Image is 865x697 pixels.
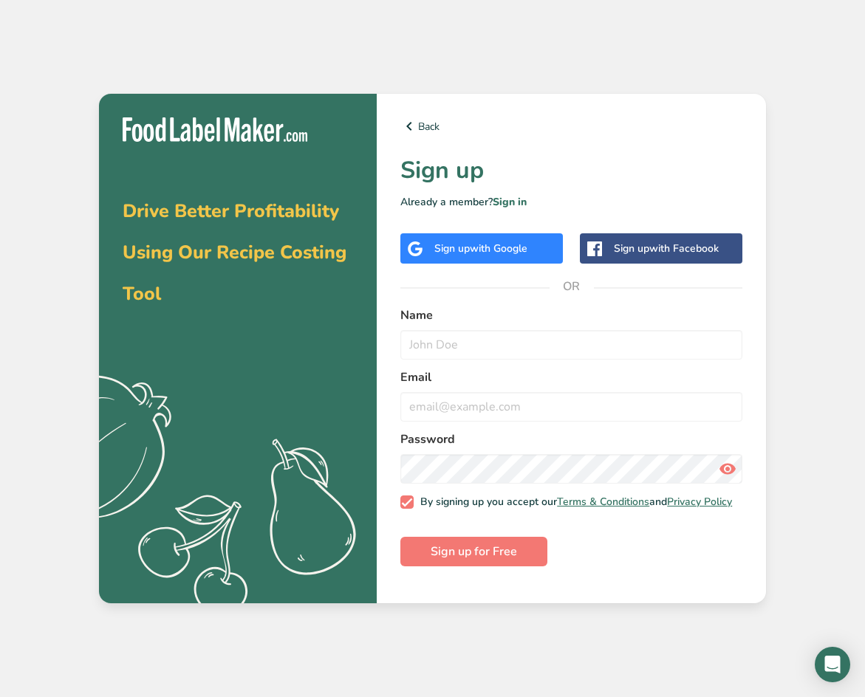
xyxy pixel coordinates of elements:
[493,195,527,209] a: Sign in
[470,241,527,255] span: with Google
[400,368,742,386] label: Email
[400,430,742,448] label: Password
[557,495,649,509] a: Terms & Conditions
[667,495,732,509] a: Privacy Policy
[414,495,733,509] span: By signing up you accept our and
[815,647,850,682] div: Open Intercom Messenger
[400,306,742,324] label: Name
[614,241,719,256] div: Sign up
[431,543,517,560] span: Sign up for Free
[123,117,307,142] img: Food Label Maker
[434,241,527,256] div: Sign up
[400,153,742,188] h1: Sign up
[649,241,719,255] span: with Facebook
[400,330,742,360] input: John Doe
[123,199,346,306] span: Drive Better Profitability Using Our Recipe Costing Tool
[400,117,742,135] a: Back
[400,537,547,566] button: Sign up for Free
[550,264,594,309] span: OR
[400,392,742,422] input: email@example.com
[400,194,742,210] p: Already a member?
